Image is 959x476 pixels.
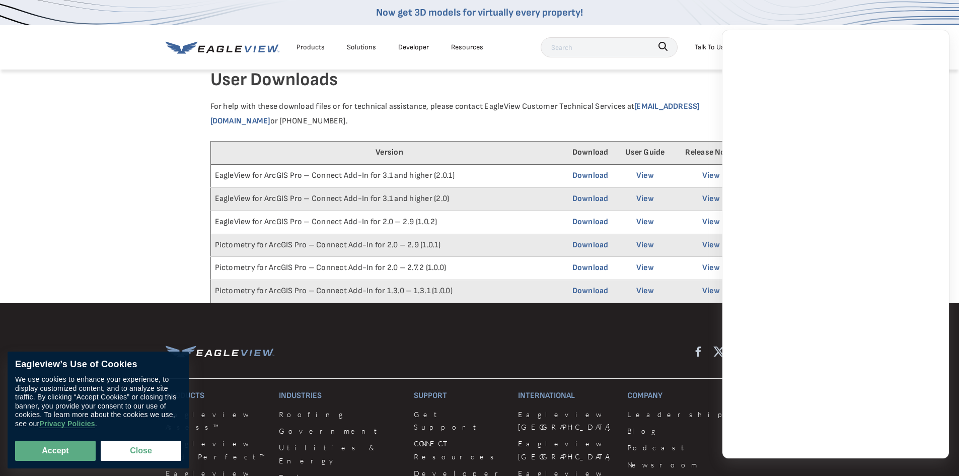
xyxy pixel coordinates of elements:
a: View [636,240,654,250]
a: View [636,263,654,273]
a: Roofing [279,408,402,421]
a: View [702,263,720,273]
a: Utilities & Energy [279,441,402,466]
a: Privacy Policies [39,420,95,428]
a: View [702,286,720,296]
div: Products [297,41,325,53]
a: View [702,194,720,203]
td: EagleView for ArcGIS Pro – Connect Add-In for 3.1 and higher (2.0) [210,187,564,211]
a: Download [572,217,609,227]
th: Version [210,142,564,165]
a: Eagleview Assess™ [166,408,267,433]
a: View [636,171,654,180]
a: Download [572,194,609,203]
th: Release Notes [674,142,749,165]
td: Pictometry for ArcGIS Pro – Connect Add-In for 1.3.0 – 1.3.1 (1.0.0) [210,280,564,303]
a: Newsroom [627,458,729,471]
div: Eagleview’s Use of Cookies [15,359,181,370]
a: Leadership [627,408,729,421]
a: Download [572,240,609,250]
a: Download [572,171,609,180]
td: Pictometry for ArcGIS Pro – Connect Add-In for 2.0 – 2.7.2 (1.0.0) [210,257,564,280]
button: Close [101,441,181,461]
h3: Products [166,391,267,400]
a: Download [572,263,609,273]
div: Resources [451,41,483,53]
div: Solutions [347,41,376,53]
h4: User Downloads [210,69,749,92]
a: View [702,171,720,180]
h3: Industries [279,391,402,400]
a: View [636,286,654,296]
a: Now get 3D models for virtually every property! [376,7,583,19]
div: Talk To Us [695,41,724,53]
h3: International [518,391,615,400]
div: We use cookies to enhance your experience, to display customized content, and to analyze site tra... [15,375,181,428]
a: Get Support [414,408,506,433]
td: EagleView for ArcGIS Pro – Connect Add-In for 3.1 and higher (2.0.1) [210,165,564,188]
a: Developer [398,41,429,53]
a: [EMAIL_ADDRESS][DOMAIN_NAME] [210,102,700,126]
th: User Guide [617,142,674,165]
h3: Company [627,391,729,400]
th: Download [564,142,616,165]
input: Search [541,37,678,57]
a: View [636,217,654,227]
h3: Support [414,391,506,400]
a: Blog [627,425,729,437]
a: CONNECT Resources [414,437,506,462]
div: For help with these download files or for technical assistance, please contact EagleView Customer... [210,69,749,303]
td: EagleView for ArcGIS Pro – Connect Add-In for 2.0 – 2.9 (1.0.2) [210,211,564,234]
a: View [702,217,720,227]
a: Download [572,286,609,296]
a: Eagleview Bid Perfect™ [166,437,267,462]
a: Eagleview [GEOGRAPHIC_DATA] [518,408,615,433]
td: Pictometry for ArcGIS Pro – Connect Add-In for 2.0 – 2.9 (1.0.1) [210,234,564,257]
a: Podcast [627,441,729,454]
a: View [636,194,654,203]
a: Government [279,425,402,437]
button: Accept [15,441,96,461]
a: View [702,240,720,250]
a: Eagleview [GEOGRAPHIC_DATA] [518,437,615,462]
